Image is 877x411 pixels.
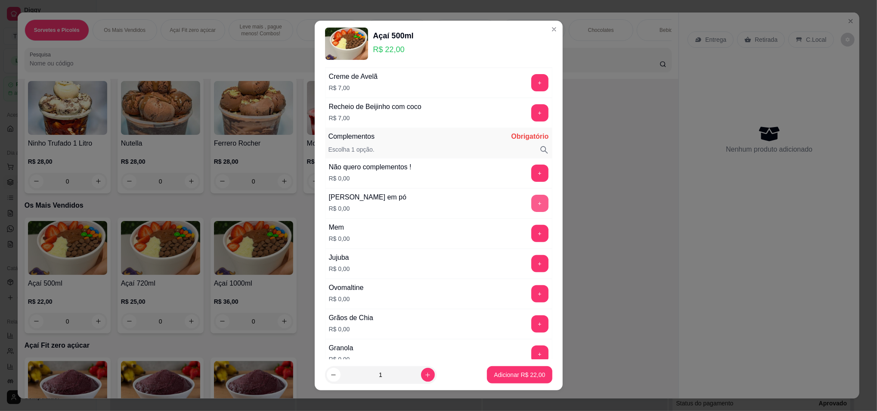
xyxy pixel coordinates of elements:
[373,30,414,42] div: Açaí 500ml
[329,114,421,122] p: R$ 7,00
[329,295,364,303] p: R$ 0,00
[325,28,368,60] img: product-image
[531,346,549,363] button: add
[329,325,373,333] p: R$ 0,00
[329,265,350,273] p: R$ 0,00
[327,368,341,382] button: decrease-product-quantity
[531,285,549,302] button: add
[329,283,364,293] div: Ovomaltine
[329,174,412,183] p: R$ 0,00
[329,72,378,82] div: Creme de Avelã
[421,368,435,382] button: increase-product-quantity
[329,162,412,172] div: Não quero complementos !
[329,355,353,364] p: R$ 0,00
[531,255,549,272] button: add
[329,192,407,202] div: [PERSON_NAME] em pó
[328,131,375,142] p: Complementos
[494,371,545,379] p: Adicionar R$ 22,00
[329,343,353,353] div: Granola
[511,131,549,142] p: Obrigatório
[329,252,350,263] div: Jujuba
[531,225,549,242] button: add
[329,102,421,112] div: Recheio de Beijinho com coco
[531,315,549,333] button: add
[329,204,407,213] p: R$ 0,00
[329,313,373,323] div: Grãos de Chia
[531,104,549,121] button: add
[487,366,552,383] button: Adicionar R$ 22,00
[531,195,549,212] button: add
[531,74,549,91] button: add
[328,145,375,155] p: Escolha 1 opção.
[373,44,414,56] p: R$ 22,00
[547,22,561,36] button: Close
[329,222,350,233] div: Mem
[531,165,549,182] button: add
[329,84,378,92] p: R$ 7,00
[329,234,350,243] p: R$ 0,00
